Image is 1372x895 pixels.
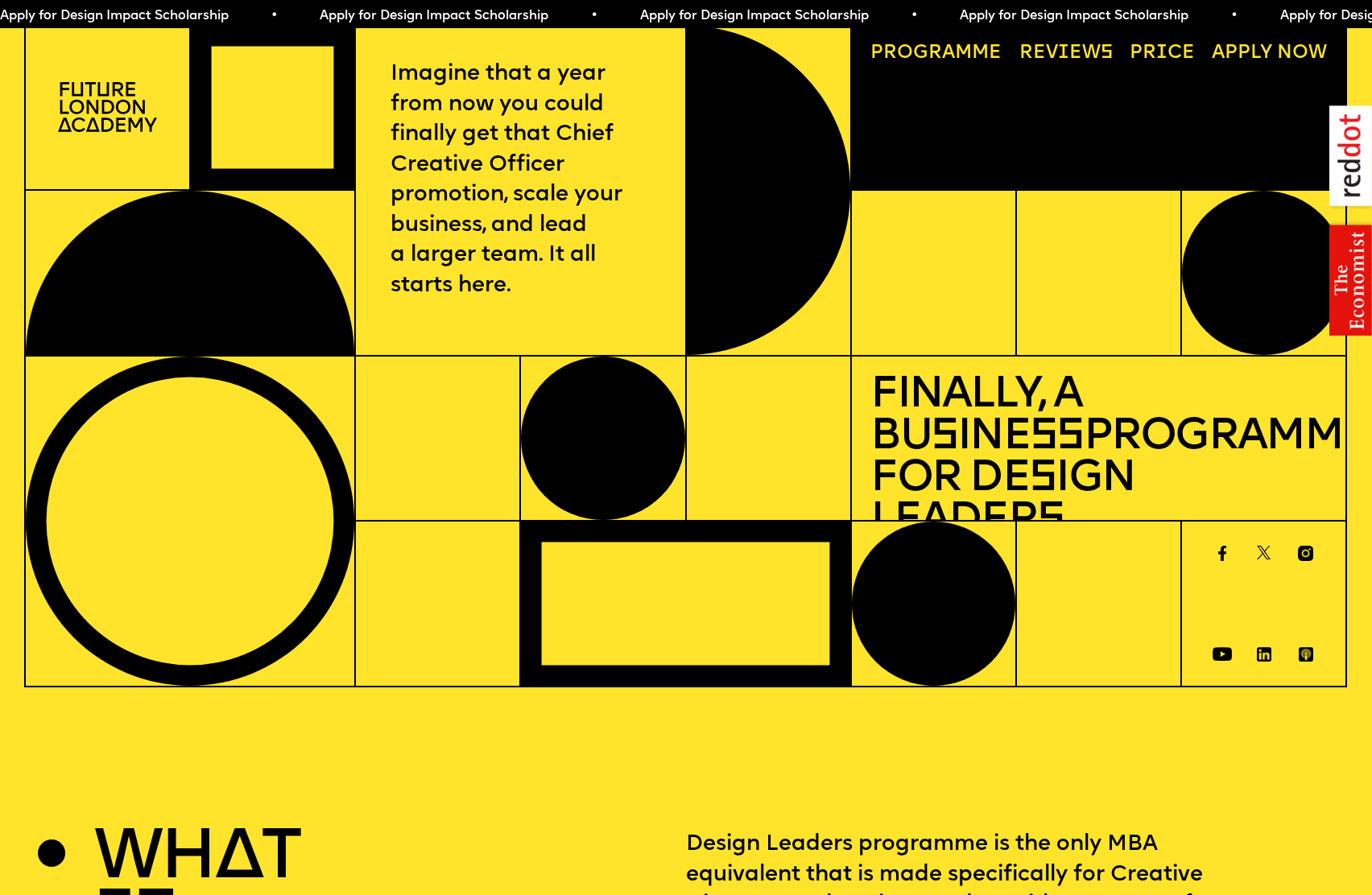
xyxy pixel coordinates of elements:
span: • [911,10,918,23]
p: Imagine that a year from now you could finally get that Chief Creative Officer promotion, scale y... [391,60,651,301]
a: Reviews [1010,35,1122,72]
span: • [1230,10,1238,23]
a: Apply now [1202,35,1337,72]
span: s [931,415,957,460]
span: a [942,43,955,63]
span: s [1037,499,1064,543]
a: Price [1120,35,1205,72]
span: ss [1030,415,1084,460]
h1: Finally, a Bu ine Programme for De ign Leader [870,375,1326,542]
span: • [271,10,278,23]
span: s [1029,457,1056,501]
a: Programme [862,35,1012,72]
span: A [1212,43,1225,63]
span: • [590,10,597,23]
